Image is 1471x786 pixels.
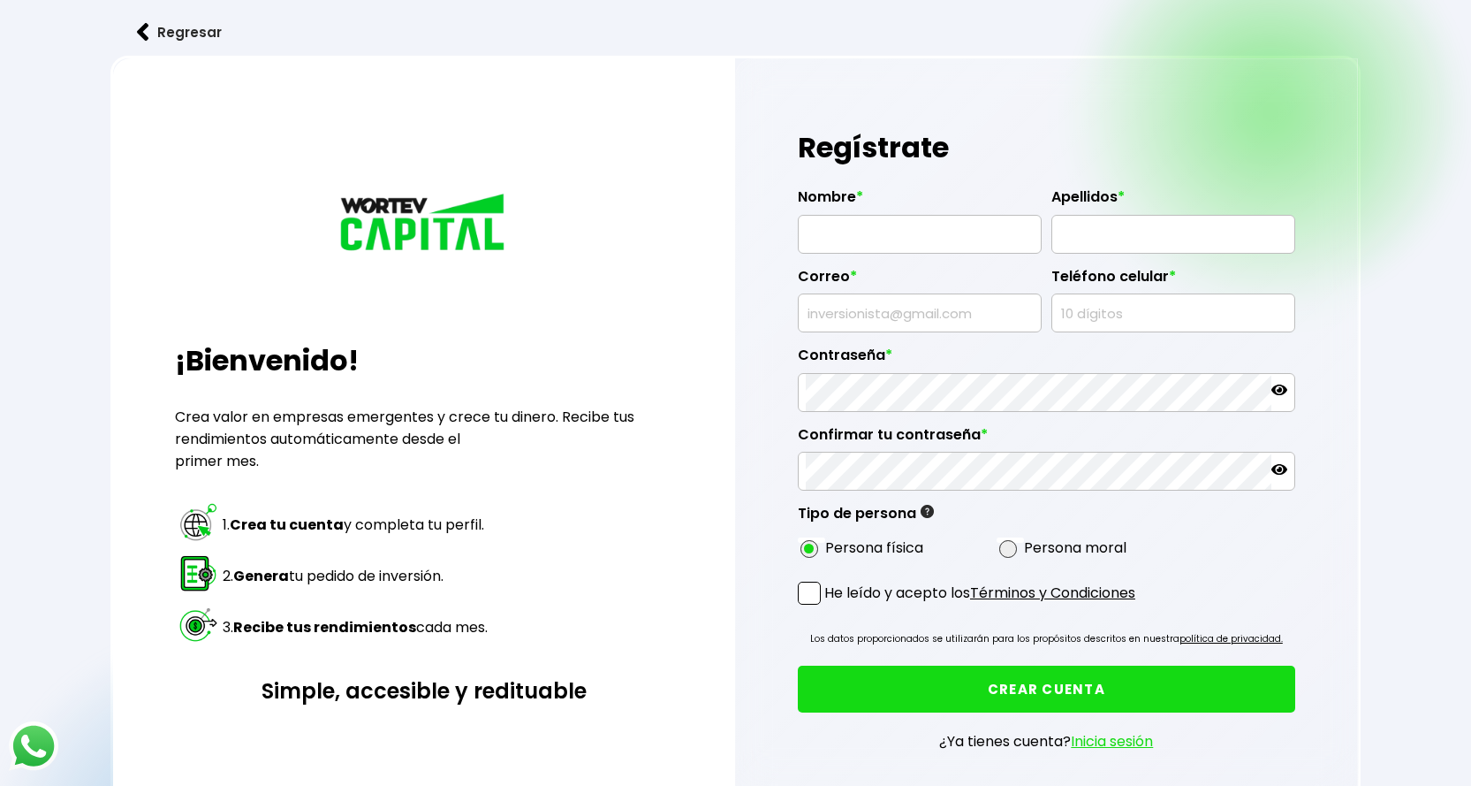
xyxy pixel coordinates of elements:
img: paso 1 [178,501,219,543]
label: Persona física [825,537,923,559]
img: flecha izquierda [137,23,149,42]
label: Apellidos [1051,188,1295,215]
p: ¿Ya tienes cuenta? [939,730,1153,752]
label: Confirmar tu contraseña [798,426,1295,453]
a: Inicia sesión [1071,731,1153,752]
label: Contraseña [798,347,1295,373]
a: Términos y Condiciones [970,583,1135,603]
strong: Crea tu cuenta [230,515,344,535]
label: Tipo de persona [798,505,934,531]
label: Correo [798,268,1042,294]
strong: Genera [233,566,289,586]
img: gfR76cHglkPwleuBLjWdxeZVvX9Wp6JBDmjRYY8JYDQn16A2ICN00zLTgIroGa6qie5tIuWH7V3AapTKqzv+oMZsGfMUqL5JM... [921,505,934,518]
img: logos_whatsapp-icon.242b2217.svg [9,721,58,771]
td: 3. cada mes. [222,603,489,652]
td: 1. y completa tu perfil. [222,500,489,550]
button: Regresar [110,9,248,56]
h3: Simple, accesible y redituable [175,675,672,706]
img: paso 3 [178,604,219,645]
label: Teléfono celular [1051,268,1295,294]
input: 10 dígitos [1059,294,1287,332]
button: CREAR CUENTA [798,666,1295,713]
p: Los datos proporcionados se utilizarán para los propósitos descritos en nuestra [810,630,1283,648]
img: logo_wortev_capital [336,191,512,256]
p: Crea valor en empresas emergentes y crece tu dinero. Recibe tus rendimientos automáticamente desd... [175,406,672,472]
h2: ¡Bienvenido! [175,340,672,382]
p: He leído y acepto los [824,582,1135,604]
label: Persona moral [1024,537,1126,559]
a: política de privacidad. [1179,632,1283,645]
img: paso 2 [178,553,219,594]
h1: Regístrate [798,121,1295,174]
a: flecha izquierdaRegresar [110,9,1361,56]
label: Nombre [798,188,1042,215]
strong: Recibe tus rendimientos [233,617,416,637]
input: inversionista@gmail.com [806,294,1034,332]
td: 2. tu pedido de inversión. [222,552,489,601]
